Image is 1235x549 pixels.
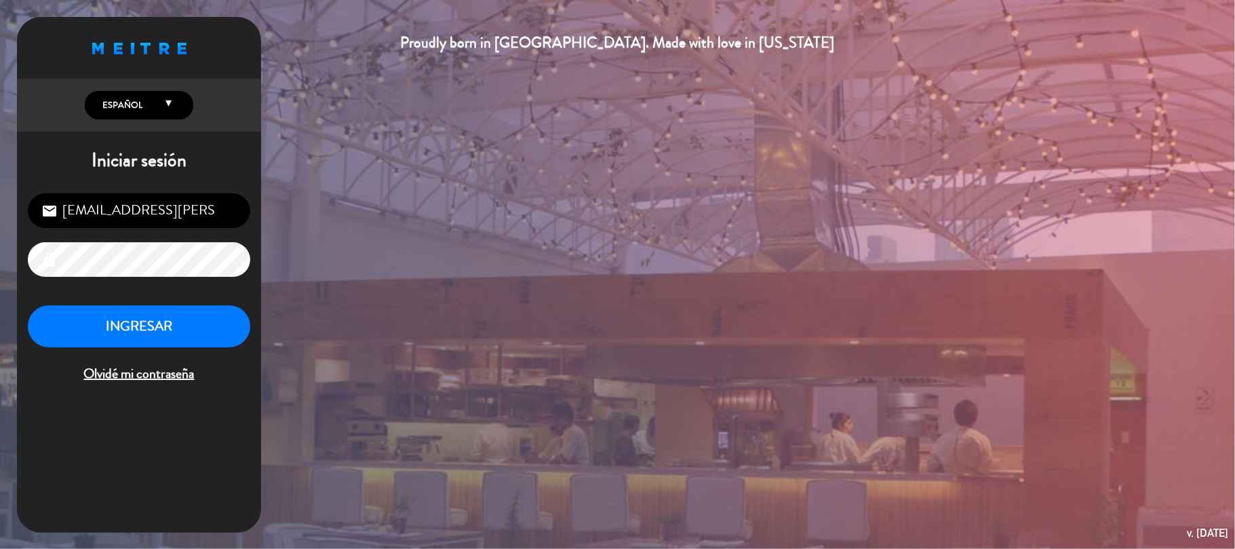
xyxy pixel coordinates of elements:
[99,98,142,112] span: Español
[28,363,250,385] span: Olvidé mi contraseña
[17,149,261,172] h1: Iniciar sesión
[28,193,250,228] input: Correo Electrónico
[1187,524,1228,542] div: v. [DATE]
[28,305,250,348] button: INGRESAR
[41,203,58,219] i: email
[41,252,58,268] i: lock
